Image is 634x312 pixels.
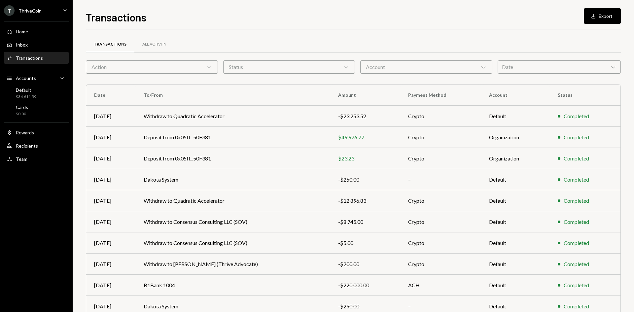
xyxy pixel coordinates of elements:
td: Crypto [400,211,481,232]
td: Organization [481,127,550,148]
td: Default [481,169,550,190]
td: Crypto [400,190,481,211]
a: Home [4,25,69,37]
div: Home [16,29,28,34]
div: [DATE] [94,260,128,268]
div: $49,976.77 [338,133,392,141]
div: Account [360,60,492,74]
div: Status [223,60,355,74]
td: Withdraw to Consensus Consulting LLC (SOV) [136,232,330,254]
div: [DATE] [94,239,128,247]
a: Transactions [86,36,134,53]
td: Default [481,232,550,254]
div: Date [498,60,621,74]
td: Deposit from 0x05ff...50F381 [136,127,330,148]
td: Default [481,190,550,211]
div: [DATE] [94,281,128,289]
td: Withdraw to Quadratic Accelerator [136,190,330,211]
div: -$200.00 [338,260,392,268]
td: Default [481,275,550,296]
div: [DATE] [94,302,128,310]
div: Inbox [16,42,28,48]
td: – [400,169,481,190]
th: To/From [136,85,330,106]
td: B1Bank 1004 [136,275,330,296]
div: Transactions [16,55,43,61]
div: -$23,253.52 [338,112,392,120]
div: -$220,000.00 [338,281,392,289]
td: Default [481,254,550,275]
div: Completed [564,133,589,141]
a: Cards$0.00 [4,102,69,118]
div: Accounts [16,75,36,81]
div: -$8,745.00 [338,218,392,226]
td: Crypto [400,127,481,148]
div: Completed [564,176,589,184]
td: Default [481,211,550,232]
div: Completed [564,260,589,268]
div: Recipients [16,143,38,149]
div: [DATE] [94,197,128,205]
div: -$250.00 [338,302,392,310]
div: [DATE] [94,112,128,120]
div: Transactions [94,42,126,47]
div: $23.23 [338,155,392,162]
div: Completed [564,218,589,226]
th: Date [86,85,136,106]
div: $34,611.59 [16,94,36,100]
td: Crypto [400,232,481,254]
th: Status [550,85,620,106]
a: Recipients [4,140,69,152]
div: Team [16,156,27,162]
div: Default [16,87,36,93]
th: Amount [330,85,400,106]
td: Crypto [400,254,481,275]
button: Export [584,8,621,24]
td: Withdraw to Quadratic Accelerator [136,106,330,127]
div: Completed [564,302,589,310]
td: ACH [400,275,481,296]
a: Accounts [4,72,69,84]
td: Organization [481,148,550,169]
a: Inbox [4,39,69,51]
div: Rewards [16,130,34,135]
div: [DATE] [94,176,128,184]
td: Withdraw to Consensus Consulting LLC (SOV) [136,211,330,232]
h1: Transactions [86,11,146,24]
td: Crypto [400,148,481,169]
div: Completed [564,155,589,162]
a: Rewards [4,126,69,138]
td: Default [481,106,550,127]
div: [DATE] [94,218,128,226]
div: ThriveCoin [18,8,42,14]
td: Crypto [400,106,481,127]
div: [DATE] [94,133,128,141]
div: Completed [564,197,589,205]
div: All Activity [142,42,166,47]
div: Cards [16,104,28,110]
div: -$250.00 [338,176,392,184]
div: [DATE] [94,155,128,162]
td: Dakota System [136,169,330,190]
div: Completed [564,112,589,120]
div: -$12,896.83 [338,197,392,205]
div: T [4,5,15,16]
div: Action [86,60,218,74]
td: Deposit from 0x05ff...50F381 [136,148,330,169]
td: Withdraw to [PERSON_NAME] (Thrive Advocate) [136,254,330,275]
a: Transactions [4,52,69,64]
div: Completed [564,281,589,289]
a: All Activity [134,36,174,53]
div: -$5.00 [338,239,392,247]
th: Account [481,85,550,106]
a: Default$34,611.59 [4,85,69,101]
th: Payment Method [400,85,481,106]
div: $0.00 [16,111,28,117]
a: Team [4,153,69,165]
div: Completed [564,239,589,247]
